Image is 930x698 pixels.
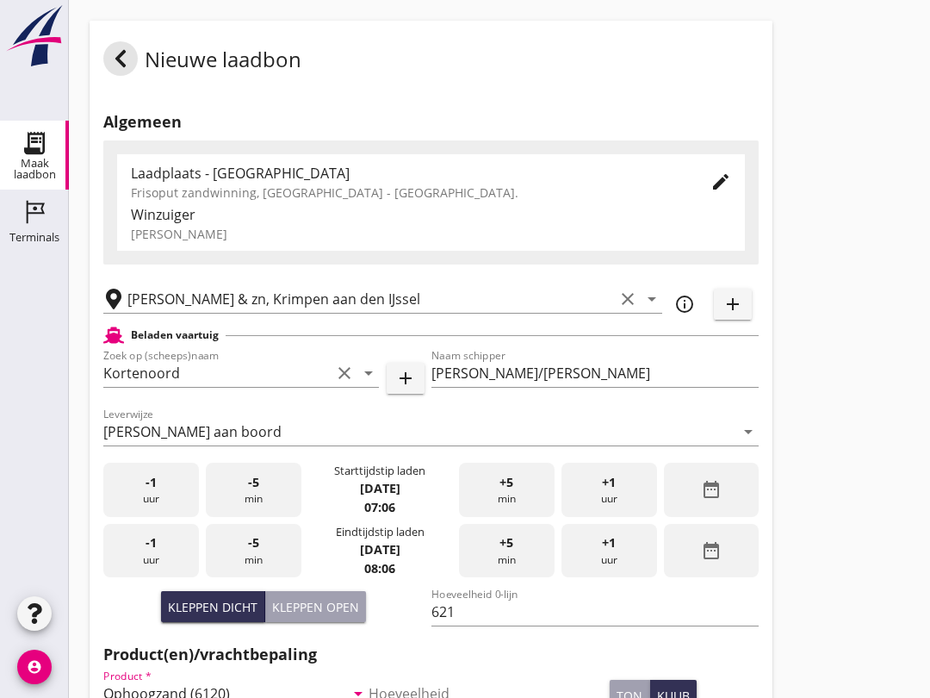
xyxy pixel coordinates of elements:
span: +5 [499,533,513,552]
div: min [459,524,555,578]
input: Zoek op (scheeps)naam [103,359,331,387]
div: Frisoput zandwinning, [GEOGRAPHIC_DATA] - [GEOGRAPHIC_DATA]. [131,184,683,202]
div: Eindtijdstip laden [336,524,425,540]
strong: [DATE] [360,480,400,496]
div: [PERSON_NAME] aan boord [103,424,282,439]
div: Kleppen dicht [168,598,257,616]
i: date_range [701,479,722,500]
div: Winzuiger [131,204,731,225]
span: -1 [146,473,157,492]
div: Laadplaats - [GEOGRAPHIC_DATA] [131,163,683,184]
span: +5 [499,473,513,492]
strong: 08:06 [364,560,395,576]
div: min [206,524,301,578]
div: uur [561,463,657,517]
button: Kleppen open [265,591,366,622]
button: Kleppen dicht [161,591,265,622]
div: min [206,463,301,517]
h2: Beladen vaartuig [131,327,219,343]
i: arrow_drop_down [358,363,379,383]
i: arrow_drop_down [642,289,662,309]
i: clear [334,363,355,383]
div: uur [103,524,199,578]
div: uur [561,524,657,578]
div: uur [103,463,199,517]
span: -5 [248,473,259,492]
div: [PERSON_NAME] [131,225,731,243]
i: arrow_drop_down [738,421,759,442]
div: Nieuwe laadbon [103,41,301,83]
input: Hoeveelheid 0-lijn [431,598,759,626]
h2: Algemeen [103,110,759,134]
input: Losplaats [127,285,614,313]
i: edit [710,171,731,192]
div: Kleppen open [272,598,359,616]
strong: [DATE] [360,541,400,558]
div: Terminals [9,232,59,243]
strong: 07:06 [364,499,395,515]
div: min [459,463,555,517]
i: clear [617,289,638,309]
div: Starttijdstip laden [334,463,425,479]
span: -1 [146,533,157,552]
span: +1 [602,533,616,552]
i: account_circle [17,650,52,684]
i: add [395,368,416,389]
h2: Product(en)/vrachtbepaling [103,643,759,666]
span: +1 [602,473,616,492]
input: Naam schipper [431,359,759,387]
i: add [722,294,743,315]
i: date_range [701,540,722,561]
i: info_outline [674,294,695,315]
img: logo-small.a267ee39.svg [3,4,65,68]
span: -5 [248,533,259,552]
